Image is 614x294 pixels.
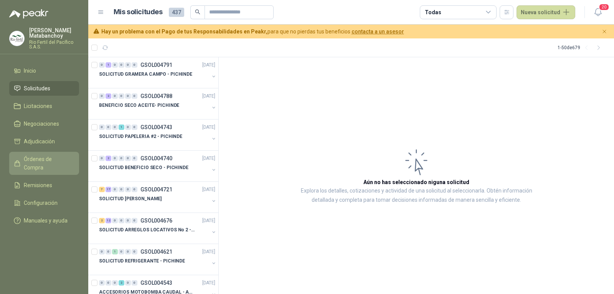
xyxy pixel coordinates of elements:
span: Remisiones [24,181,52,189]
div: 2 [119,280,124,286]
p: Rio Fertil del Pacífico S.A.S. [29,40,79,49]
a: Adjudicación [9,134,79,149]
div: 2 [106,156,111,161]
div: 0 [132,280,137,286]
span: 437 [169,8,184,17]
div: 0 [112,156,118,161]
button: Cerrar [600,27,609,37]
a: Manuales y ayuda [9,213,79,228]
div: 2 [99,218,105,223]
h3: Aún no has seleccionado niguna solicitud [363,178,469,186]
div: 0 [119,187,124,192]
p: GSOL004721 [140,187,172,192]
span: para que no pierdas tus beneficios [101,27,404,36]
span: Configuración [24,199,58,207]
div: 0 [125,62,131,68]
div: 1 [119,125,124,130]
p: SOLICITUD PAPELERIA #2 - PICHINDE [99,133,182,140]
div: 0 [132,156,137,161]
p: [DATE] [202,61,215,69]
div: 0 [99,62,105,68]
p: SOLICITUD ARREGLOS LOCATIVOS No 2 - PICHINDE [99,226,195,234]
p: [DATE] [202,124,215,131]
div: 0 [106,125,111,130]
p: [DATE] [202,248,215,256]
div: 0 [125,125,131,130]
p: GSOL004740 [140,156,172,161]
span: search [195,9,200,15]
div: Todas [425,8,441,17]
p: GSOL004791 [140,62,172,68]
a: contacta a un asesor [352,28,404,35]
div: 0 [112,280,118,286]
div: 0 [119,62,124,68]
div: 0 [119,249,124,254]
div: 0 [132,249,137,254]
div: 0 [99,125,105,130]
a: Órdenes de Compra [9,152,79,175]
div: 0 [99,93,105,99]
p: BENEFICIO SECO ACEITE- PICHINDE [99,102,179,109]
button: Nueva solicitud [517,5,575,19]
div: 0 [119,156,124,161]
div: 0 [119,93,124,99]
div: 0 [132,62,137,68]
p: [DATE] [202,93,215,100]
div: 0 [99,156,105,161]
a: Solicitudes [9,81,79,96]
div: 0 [112,93,118,99]
a: Negociaciones [9,116,79,131]
a: 0 1 0 0 0 0 GSOL004791[DATE] SOLICITUD GRAMERA CAMPO - PICHINDE [99,60,217,85]
div: 0 [112,187,118,192]
h1: Mis solicitudes [114,7,163,18]
div: 7 [99,187,105,192]
div: 0 [112,218,118,223]
div: 12 [106,218,111,223]
div: 0 [125,187,131,192]
b: Hay un problema con el Pago de tus Responsabilidades en Peakr, [101,28,267,35]
div: 0 [132,125,137,130]
span: Solicitudes [24,84,50,93]
div: 0 [99,249,105,254]
p: GSOL004543 [140,280,172,286]
img: Company Logo [10,31,24,46]
div: 0 [132,218,137,223]
span: Licitaciones [24,102,52,110]
span: Órdenes de Compra [24,155,72,172]
p: [DATE] [202,155,215,162]
p: GSOL004676 [140,218,172,223]
p: SOLICITUD BENEFICIO SECO - PICHINDE [99,164,188,171]
a: 0 2 0 0 0 0 GSOL004788[DATE] BENEFICIO SECO ACEITE- PICHINDE [99,91,217,116]
a: 0 2 0 0 0 0 GSOL004740[DATE] SOLICITUD BENEFICIO SECO - PICHINDE [99,154,217,178]
p: [DATE] [202,217,215,224]
p: GSOL004788 [140,93,172,99]
p: SOLICITUD GRAMERA CAMPO - PICHINDE [99,71,192,78]
div: 0 [132,187,137,192]
div: 0 [112,62,118,68]
a: 2 12 0 0 0 0 GSOL004676[DATE] SOLICITUD ARREGLOS LOCATIVOS No 2 - PICHINDE [99,216,217,241]
p: [DATE] [202,279,215,287]
div: 1 [112,249,118,254]
span: Negociaciones [24,120,59,128]
span: Manuales y ayuda [24,216,68,225]
div: 0 [125,93,131,99]
div: 0 [125,249,131,254]
div: 0 [99,280,105,286]
div: 0 [132,93,137,99]
div: 17 [106,187,111,192]
div: 1 [106,62,111,68]
a: Configuración [9,196,79,210]
div: 0 [112,125,118,130]
div: 0 [125,280,131,286]
div: 0 [119,218,124,223]
div: 2 [106,93,111,99]
a: Licitaciones [9,99,79,113]
a: Remisiones [9,178,79,193]
a: Inicio [9,63,79,78]
span: 20 [599,3,609,11]
p: GSOL004743 [140,125,172,130]
p: GSOL004621 [140,249,172,254]
span: Inicio [24,66,36,75]
p: Explora los detalles, cotizaciones y actividad de una solicitud al seleccionarla. Obtén informaci... [295,186,537,205]
p: [DATE] [202,186,215,193]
